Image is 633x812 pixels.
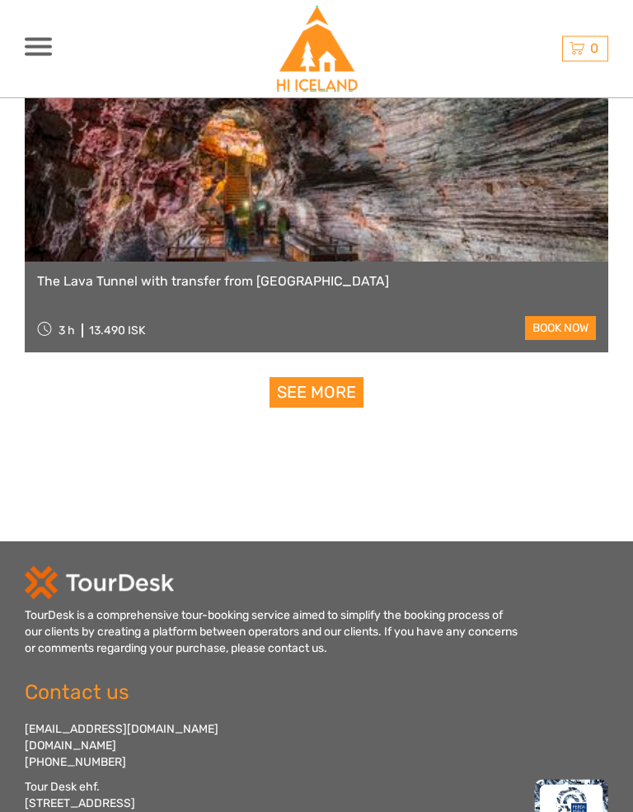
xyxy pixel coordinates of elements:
h2: Contact us [25,681,218,705]
span: 0 [588,40,601,56]
span: 3 h [59,324,75,338]
a: book now [525,317,596,341]
div: TourDesk is a comprehensive tour-booking service aimed to simplify the booking process of our cli... [25,608,519,658]
div: 13.490 ISK [89,324,145,338]
img: Hostelling International [274,7,359,92]
div: [EMAIL_ADDRESS][DOMAIN_NAME] [PHONE_NUMBER] [25,722,218,772]
a: The Lava Tunnel with transfer from [GEOGRAPHIC_DATA] [37,275,596,290]
button: Open LiveChat chat widget [13,7,63,56]
a: [DOMAIN_NAME] [25,739,116,753]
a: See more [270,378,363,408]
img: td-logo-white.png [25,567,174,600]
